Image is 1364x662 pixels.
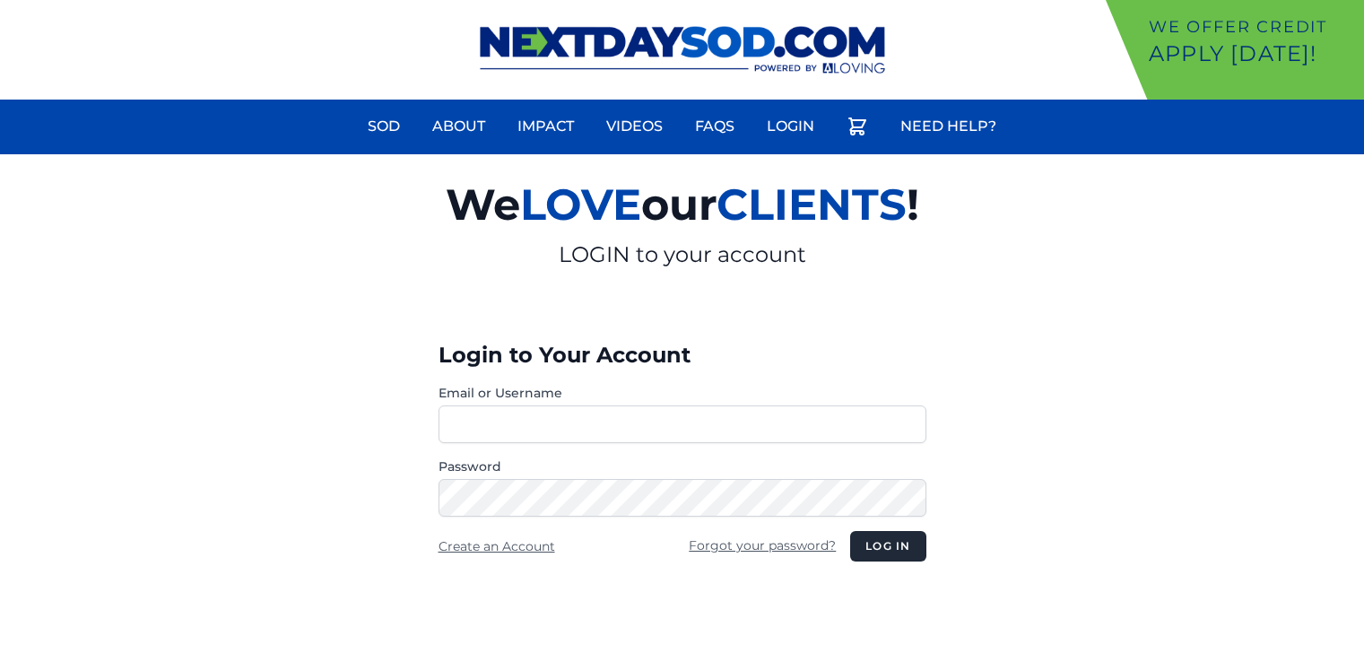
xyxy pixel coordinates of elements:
a: About [421,105,496,148]
p: Apply [DATE]! [1149,39,1357,68]
a: Forgot your password? [689,537,836,553]
label: Email or Username [439,384,926,402]
a: Videos [595,105,673,148]
span: LOVE [520,179,641,231]
a: Create an Account [439,538,555,554]
button: Log in [850,531,925,562]
a: Sod [357,105,411,148]
a: Need Help? [890,105,1007,148]
p: LOGIN to your account [238,240,1127,269]
h3: Login to Your Account [439,341,926,370]
a: Impact [507,105,585,148]
label: Password [439,457,926,475]
a: FAQs [684,105,745,148]
a: Login [756,105,825,148]
h2: We our ! [238,169,1127,240]
p: We offer Credit [1149,14,1357,39]
span: CLIENTS [717,179,907,231]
